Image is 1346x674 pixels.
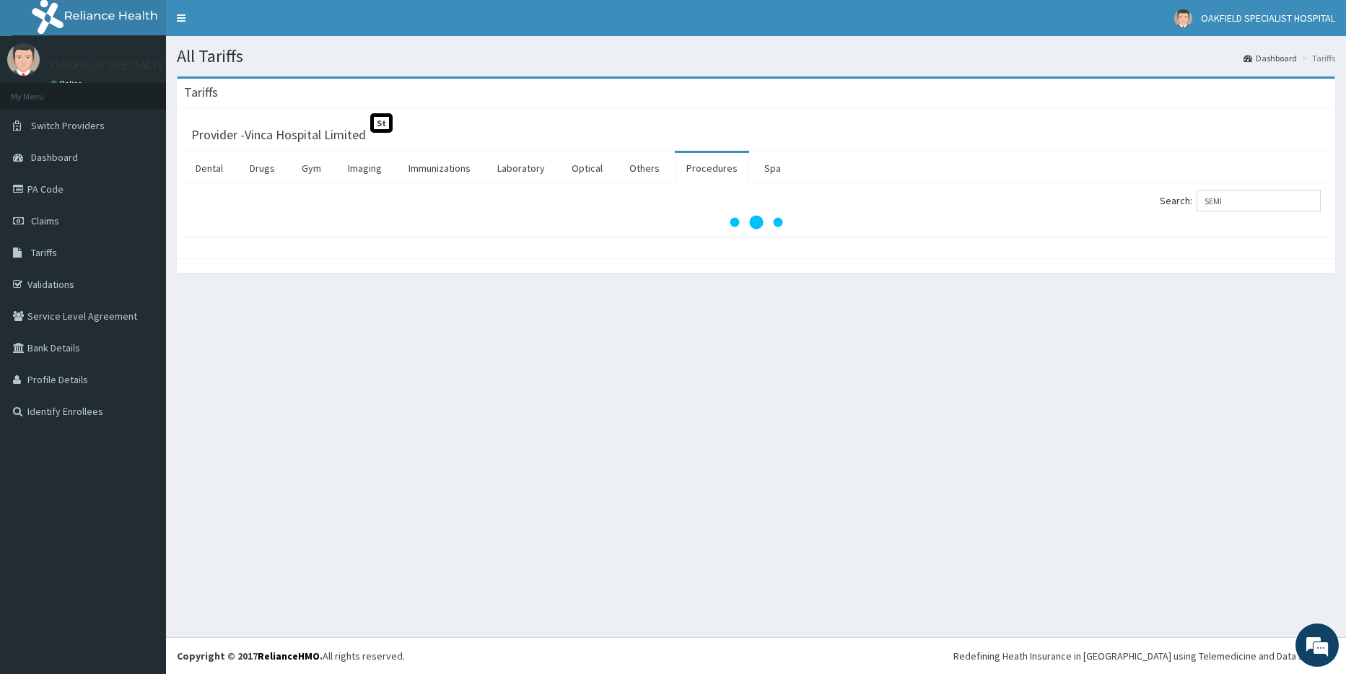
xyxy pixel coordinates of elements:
[238,153,287,183] a: Drugs
[1174,9,1192,27] img: User Image
[370,113,393,133] span: St
[51,79,85,89] a: Online
[1298,52,1335,64] li: Tariffs
[1244,52,1297,64] a: Dashboard
[727,193,785,251] svg: audio-loading
[191,128,366,141] h3: Provider - Vinca Hospital Limited
[7,43,40,76] img: User Image
[336,153,393,183] a: Imaging
[1160,190,1321,211] label: Search:
[1197,190,1321,211] input: Search:
[184,86,218,99] h3: Tariffs
[177,649,323,662] strong: Copyright © 2017 .
[166,637,1346,674] footer: All rights reserved.
[31,119,105,132] span: Switch Providers
[397,153,482,183] a: Immunizations
[51,58,231,71] p: OAKFIELD SPECIALIST HOSPITAL
[486,153,556,183] a: Laboratory
[31,214,59,227] span: Claims
[177,47,1335,66] h1: All Tariffs
[258,649,320,662] a: RelianceHMO
[184,153,235,183] a: Dental
[31,151,78,164] span: Dashboard
[31,246,57,259] span: Tariffs
[953,649,1335,663] div: Redefining Heath Insurance in [GEOGRAPHIC_DATA] using Telemedicine and Data Science!
[290,153,333,183] a: Gym
[675,153,749,183] a: Procedures
[1201,12,1335,25] span: OAKFIELD SPECIALIST HOSPITAL
[753,153,792,183] a: Spa
[618,153,671,183] a: Others
[560,153,614,183] a: Optical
